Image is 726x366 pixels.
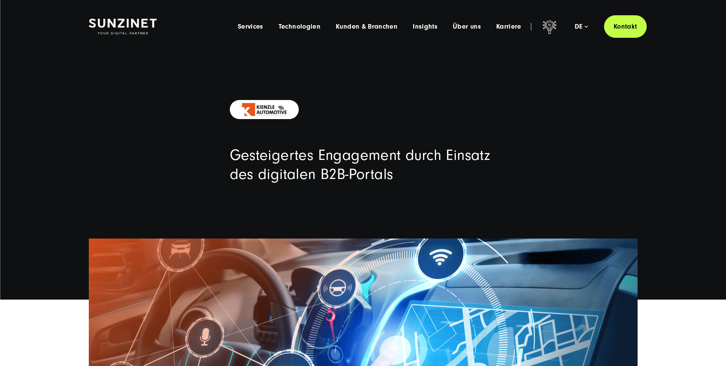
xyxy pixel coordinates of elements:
a: Insights [413,23,438,31]
img: SUNZINET Full Service Digital Agentur [89,19,157,35]
h1: Gesteigertes Engagement durch Einsatz des digitalen B2B-Portals [230,146,497,184]
a: Karriere [496,23,521,31]
div: de [575,23,588,31]
a: Services [238,23,263,31]
img: Kienzele Automotive Logo: B2B-E-Commerce-Agentur für die Automobilbranche - SUNZINET [242,103,287,116]
a: Über uns [453,23,481,31]
a: Kunden & Branchen [336,23,397,31]
a: Technologien [279,23,321,31]
a: Kontakt [604,15,647,38]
